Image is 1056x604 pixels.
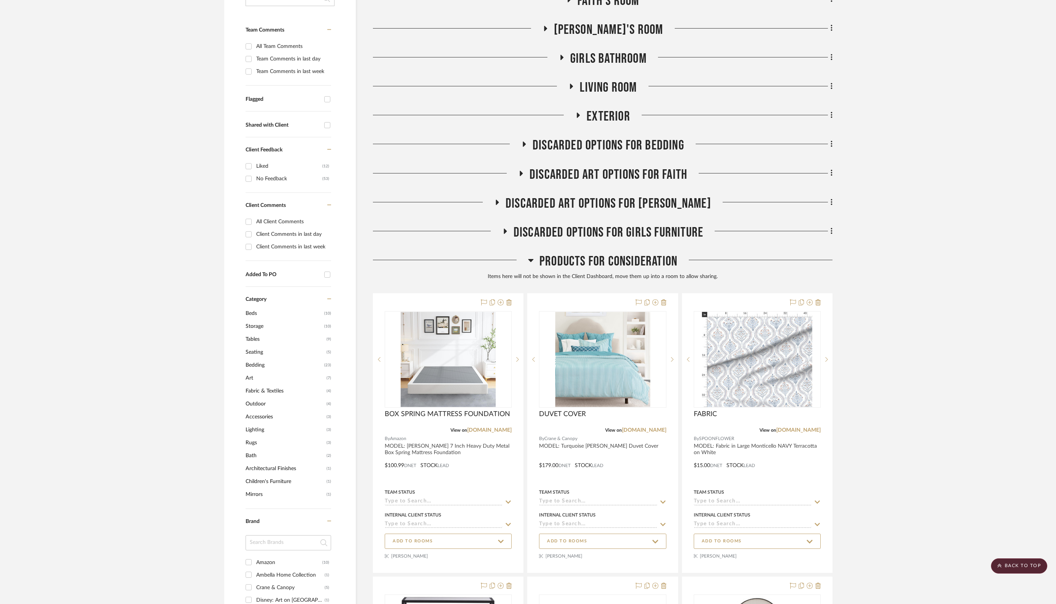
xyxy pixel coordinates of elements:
span: Team Comments [246,27,284,33]
span: Mirrors [246,488,325,501]
div: Team Status [539,489,569,496]
span: Tables [246,333,325,346]
span: (1) [327,463,331,475]
span: ADD TO ROOMS [702,538,742,545]
div: Liked [256,160,322,172]
span: By [539,435,544,442]
img: BOX SPRING MATTRESS FOUNDATION [401,312,496,407]
div: Shared with Client [246,122,320,129]
input: Search Brands [246,535,331,550]
div: (5) [325,582,329,594]
span: (10) [324,307,331,319]
span: ADD TO ROOMS [393,538,433,545]
input: Type to Search… [694,498,812,505]
div: Internal Client Status [694,512,750,518]
a: [DOMAIN_NAME] [776,428,821,433]
span: Outdoor [246,397,325,410]
span: Discarded Art Options for [PERSON_NAME] [506,196,711,212]
div: Client Comments in last week [256,241,329,253]
div: (10) [322,556,329,569]
div: All Client Comments [256,216,329,228]
span: GIRLS BATHROOM [570,51,647,67]
span: Client Feedback [246,147,282,153]
span: Art [246,372,325,385]
div: Crane & Canopy [256,582,325,594]
div: 0 [694,312,820,407]
span: (9) [327,333,331,345]
div: (53) [322,173,329,185]
div: Team Comments in last day [256,53,329,65]
span: (7) [327,372,331,384]
span: Crane & Canopy [544,435,577,442]
span: DUVET COVER [539,410,586,418]
input: Type to Search… [539,521,657,528]
span: (2) [327,450,331,462]
span: [PERSON_NAME]'s Room [554,22,663,38]
span: Rugs [246,436,325,449]
span: (3) [327,437,331,449]
span: Discarded Options for Bedding [533,137,684,154]
span: Architectural Finishes [246,462,325,475]
span: (1) [327,475,331,488]
span: Accessories [246,410,325,423]
button: ADD TO ROOMS [539,534,666,549]
span: Category [246,296,266,303]
span: (23) [324,359,331,371]
span: Bath [246,449,325,462]
scroll-to-top-button: BACK TO TOP [991,558,1047,574]
span: View on [759,428,776,432]
a: [DOMAIN_NAME] [622,428,666,433]
div: Team Status [385,489,415,496]
span: Discarded Art Options for Faith [530,167,687,183]
div: 0 [539,312,666,407]
div: Client Comments in last day [256,228,329,240]
input: Type to Search… [385,498,503,505]
span: (3) [327,424,331,436]
span: Lighting [246,423,325,436]
span: View on [450,428,467,432]
input: Type to Search… [694,521,812,528]
span: By [694,435,699,442]
span: Storage [246,320,322,333]
span: (10) [324,320,331,332]
span: (3) [327,411,331,423]
span: Amazon [390,435,406,442]
span: Living Room [580,79,637,96]
div: (12) [322,160,329,172]
div: Ambella Home Collection [256,569,325,581]
span: (1) [327,488,331,501]
div: Added To PO [246,272,320,278]
div: Flagged [246,96,320,103]
input: Type to Search… [385,521,503,528]
input: Type to Search… [539,498,657,505]
span: Seating [246,346,325,359]
img: DUVET COVER [555,312,650,407]
div: Items here will not be shown in the Client Dashboard, move them up into a room to allow sharing. [373,273,832,281]
span: By [385,435,390,442]
div: Internal Client Status [385,512,441,518]
span: ADD TO ROOMS [547,538,587,545]
div: Team Status [694,489,724,496]
span: (4) [327,398,331,410]
span: Client Comments [246,203,286,208]
div: Team Comments in last week [256,65,329,78]
span: Discarded Options for Girls Furniture [514,224,703,241]
span: View on [605,428,622,432]
span: BOX SPRING MATTRESS FOUNDATION [385,410,510,418]
span: (4) [327,385,331,397]
div: Amazon [256,556,322,569]
button: ADD TO ROOMS [694,534,821,549]
span: Beds [246,307,322,320]
div: No Feedback [256,173,322,185]
div: Internal Client Status [539,512,596,518]
span: Children's Furniture [246,475,325,488]
span: Products For Consideration [539,253,677,270]
span: SPOONFLOWER [699,435,734,442]
button: ADD TO ROOMS [385,534,512,549]
span: Bedding [246,359,322,372]
div: (1) [325,569,329,581]
img: FABRIC [702,312,812,407]
span: Fabric & Textiles [246,385,325,397]
span: Exterior [587,108,630,125]
span: Brand [246,519,260,524]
